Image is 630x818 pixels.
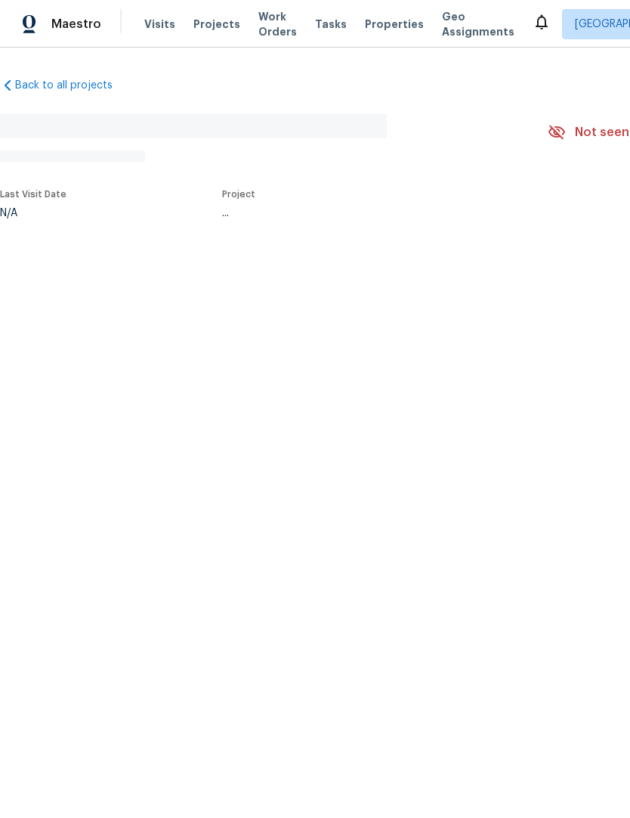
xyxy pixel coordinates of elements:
[222,190,255,199] span: Project
[315,19,347,29] span: Tasks
[222,208,512,218] div: ...
[258,9,297,39] span: Work Orders
[144,17,175,32] span: Visits
[442,9,514,39] span: Geo Assignments
[193,17,240,32] span: Projects
[51,17,101,32] span: Maestro
[365,17,424,32] span: Properties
